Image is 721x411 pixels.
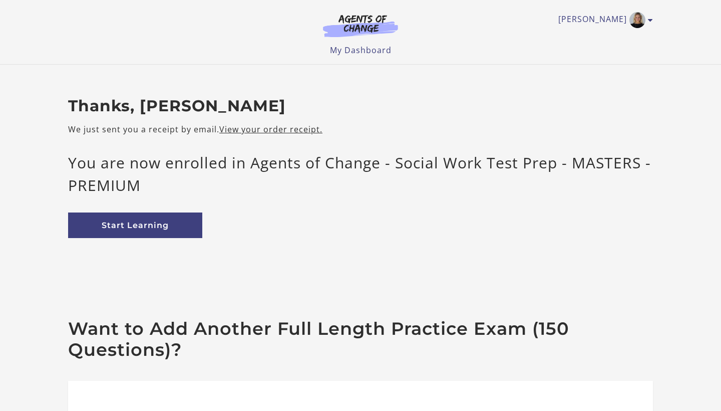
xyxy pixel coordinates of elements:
a: Start Learning [68,213,202,238]
h2: Thanks, [PERSON_NAME] [68,97,653,116]
a: Toggle menu [558,12,648,28]
h2: Want to Add Another Full Length Practice Exam (150 Questions)? [68,318,653,360]
a: View your order receipt. [219,124,322,135]
img: Agents of Change Logo [312,14,409,37]
a: My Dashboard [330,45,392,56]
p: We just sent you a receipt by email. [68,123,653,135]
p: You are now enrolled in Agents of Change - Social Work Test Prep - MASTERS - PREMIUM [68,151,653,196]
